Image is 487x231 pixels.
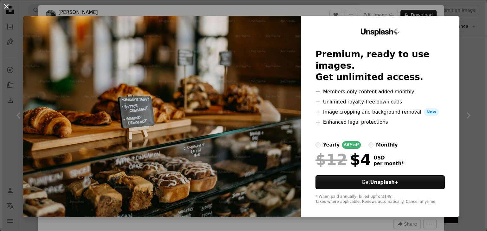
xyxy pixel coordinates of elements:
li: Unlimited royalty-free downloads [315,98,445,106]
strong: Unsplash+ [370,179,399,185]
div: yearly [323,141,340,149]
li: Members-only content added monthly [315,88,445,96]
span: New [424,108,439,116]
input: monthly [368,142,373,147]
h2: Premium, ready to use images. Get unlimited access. [315,49,445,83]
li: Enhanced legal protections [315,118,445,126]
div: 66% off [342,141,361,149]
input: yearly66%off [315,142,321,147]
div: * When paid annually, billed upfront $48 Taxes where applicable. Renews automatically. Cancel any... [315,194,445,204]
div: monthly [376,141,398,149]
button: GetUnsplash+ [315,175,445,189]
li: Image cropping and background removal [315,108,445,116]
span: USD [373,155,404,161]
span: $12 [315,151,347,168]
div: $4 [315,151,371,168]
span: per month * [373,161,404,166]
